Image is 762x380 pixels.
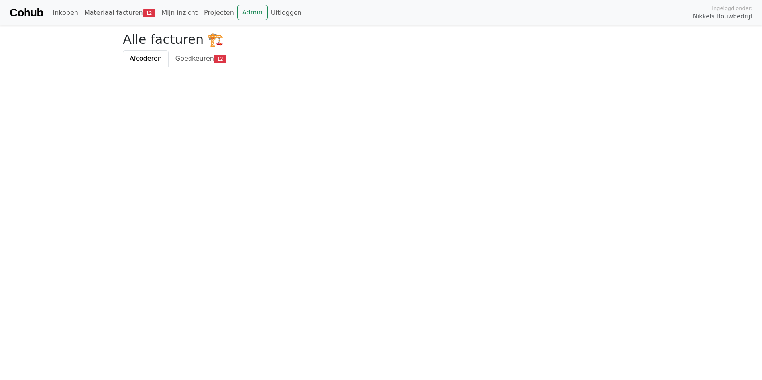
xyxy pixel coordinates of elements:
a: Mijn inzicht [159,5,201,21]
a: Afcoderen [123,50,169,67]
a: Cohub [10,3,43,22]
span: Ingelogd onder: [712,4,752,12]
a: Inkopen [49,5,81,21]
a: Goedkeuren12 [169,50,233,67]
span: 12 [143,9,155,17]
a: Admin [237,5,268,20]
span: Goedkeuren [175,55,214,62]
span: 12 [214,55,226,63]
span: Nikkels Bouwbedrijf [693,12,752,21]
a: Uitloggen [268,5,305,21]
h2: Alle facturen 🏗️ [123,32,639,47]
span: Afcoderen [130,55,162,62]
a: Materiaal facturen12 [81,5,159,21]
a: Projecten [201,5,237,21]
